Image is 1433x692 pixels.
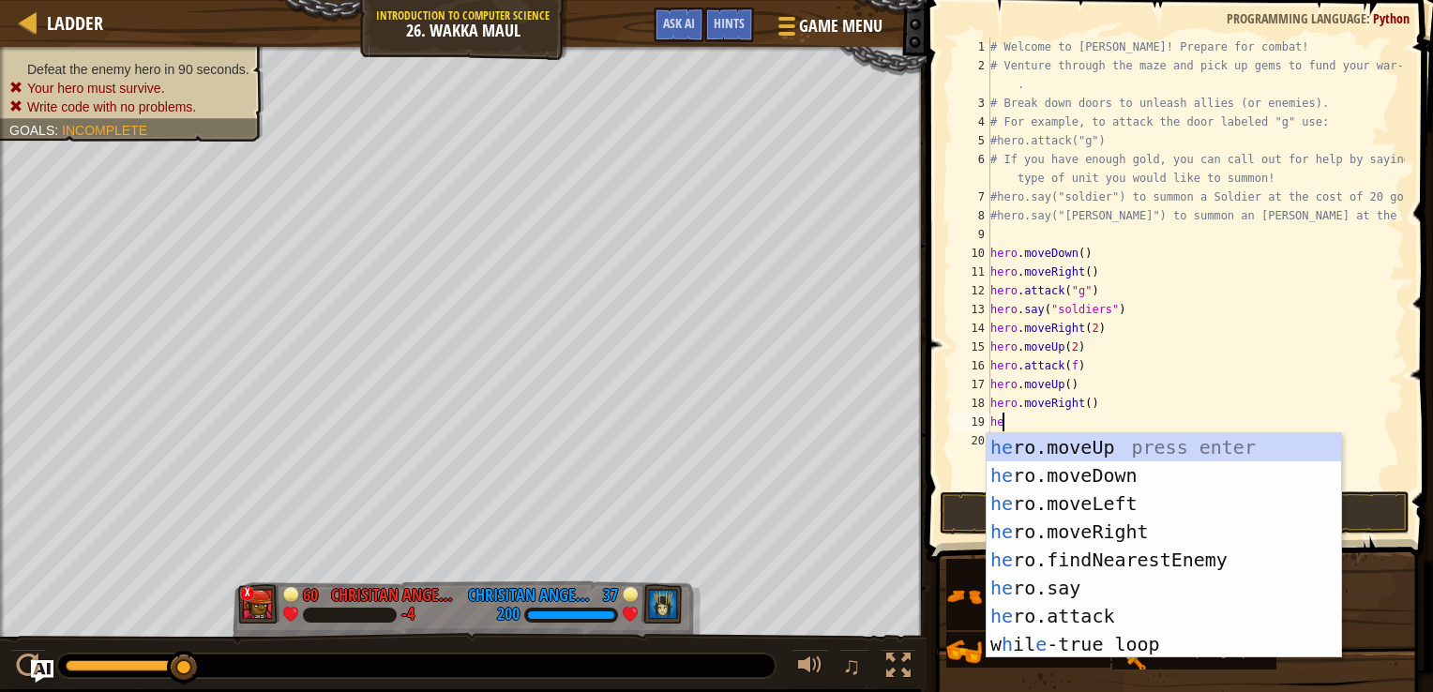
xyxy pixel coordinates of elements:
[38,10,103,36] a: Ladder
[953,413,990,431] div: 19
[238,584,279,624] img: thang_avatar_frame.png
[27,81,165,96] span: Your hero must survive.
[953,94,990,113] div: 3
[303,583,322,600] div: 60
[9,123,54,138] span: Goals
[953,394,990,413] div: 18
[654,8,704,42] button: Ask AI
[792,649,829,687] button: Adjust volume
[953,319,990,338] div: 14
[27,99,196,114] span: Write code with no problems.
[47,10,103,36] span: Ladder
[953,113,990,131] div: 4
[953,263,990,281] div: 11
[763,8,894,52] button: Game Menu
[9,98,249,116] li: Write code with no problems.
[953,375,990,394] div: 17
[497,607,520,624] div: 200
[401,607,415,624] div: -4
[714,14,745,32] span: Hints
[946,634,982,669] img: portrait.png
[838,649,870,687] button: ♫
[331,583,453,608] div: CHRISITAN ANGELES
[953,188,990,206] div: 7
[1366,9,1373,27] span: :
[54,123,62,138] span: :
[9,649,47,687] button: Ctrl + P: Play
[9,60,249,79] li: Defeat the enemy hero in 90 seconds.
[240,586,255,601] div: x
[599,583,618,600] div: 37
[953,281,990,300] div: 12
[953,431,990,450] div: 20
[953,56,990,94] div: 2
[953,131,990,150] div: 5
[31,660,53,683] button: Ask AI
[953,244,990,263] div: 10
[953,225,990,244] div: 9
[953,38,990,56] div: 1
[953,150,990,188] div: 6
[1373,9,1410,27] span: Python
[842,652,861,680] span: ♫
[799,14,882,38] span: Game Menu
[27,62,249,77] span: Defeat the enemy hero in 90 seconds.
[641,584,683,624] img: thang_avatar_frame.png
[62,123,147,138] span: Incomplete
[1227,9,1366,27] span: Programming language
[953,338,990,356] div: 15
[953,300,990,319] div: 13
[880,649,917,687] button: Toggle fullscreen
[468,583,590,608] div: CHRISITAN ANGELES
[9,79,249,98] li: Your hero must survive.
[953,206,990,225] div: 8
[946,579,982,614] img: portrait.png
[953,356,990,375] div: 16
[940,491,1410,534] button: Run ⇧↵
[663,14,695,32] span: Ask AI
